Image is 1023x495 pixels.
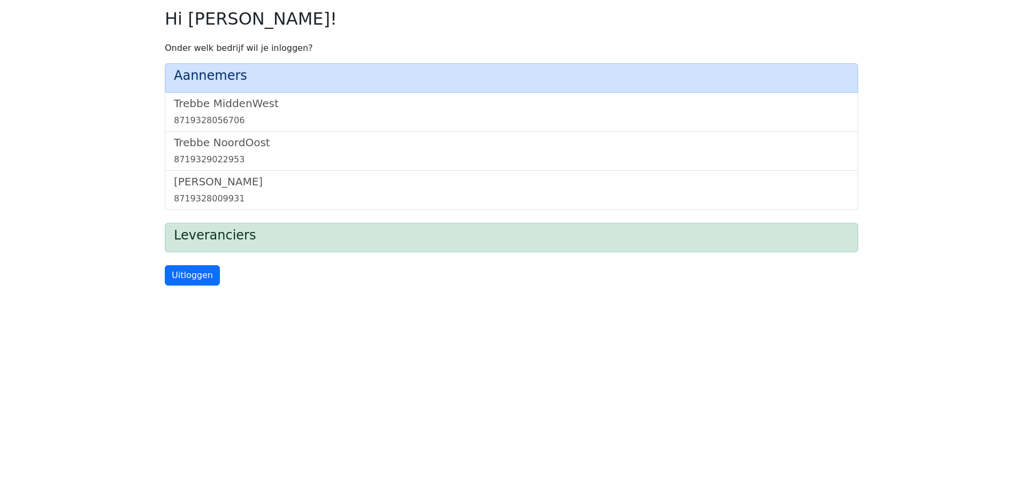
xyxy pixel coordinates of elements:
[165,265,220,286] a: Uitloggen
[174,136,849,149] h5: Trebbe NoordOost
[165,9,858,29] h2: Hi [PERSON_NAME]!
[174,175,849,188] h5: [PERSON_NAME]
[174,97,849,110] h5: Trebbe MiddenWest
[174,153,849,166] div: 8719329022953
[174,97,849,127] a: Trebbe MiddenWest8719328056706
[174,228,849,243] h4: Leveranciers
[165,42,858,55] p: Onder welk bedrijf wil je inloggen?
[174,114,849,127] div: 8719328056706
[174,192,849,205] div: 8719328009931
[174,175,849,205] a: [PERSON_NAME]8719328009931
[174,68,849,84] h4: Aannemers
[174,136,849,166] a: Trebbe NoordOost8719329022953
